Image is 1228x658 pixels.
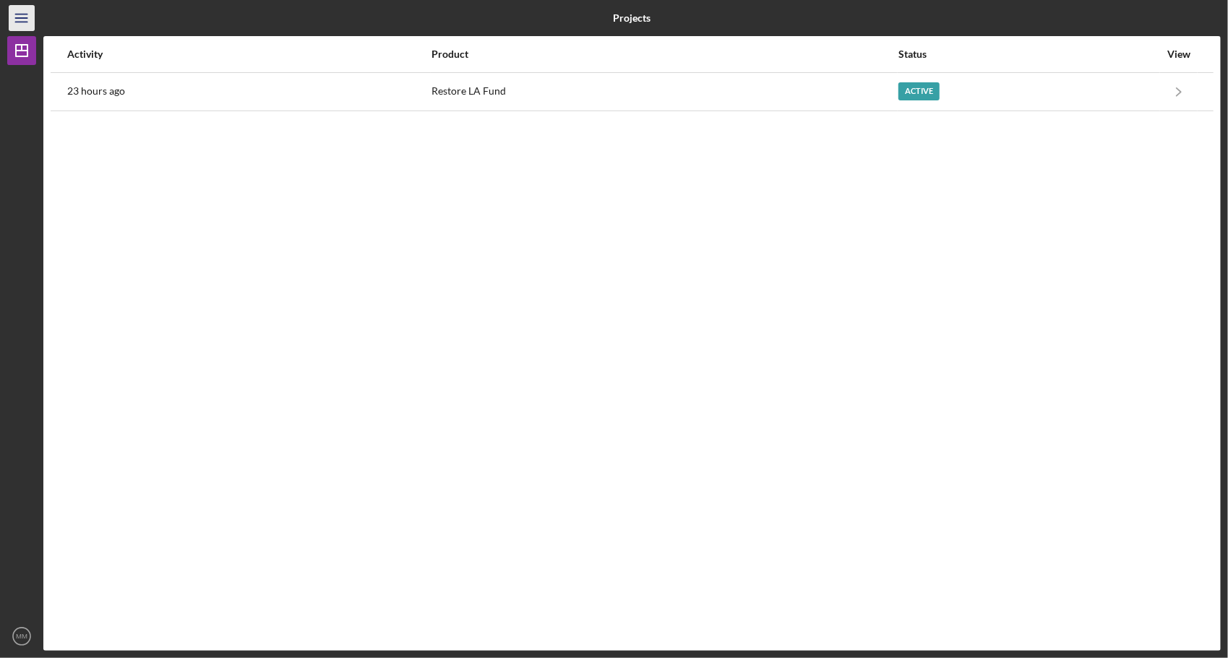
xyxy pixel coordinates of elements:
b: Projects [614,12,651,24]
button: MM [7,622,36,651]
div: Status [898,48,1159,60]
div: Active [898,82,940,100]
div: Restore LA Fund [431,74,897,110]
div: View [1161,48,1197,60]
div: Activity [67,48,430,60]
time: 2025-10-08 19:08 [67,85,125,97]
div: Product [431,48,897,60]
text: MM [16,633,27,641]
